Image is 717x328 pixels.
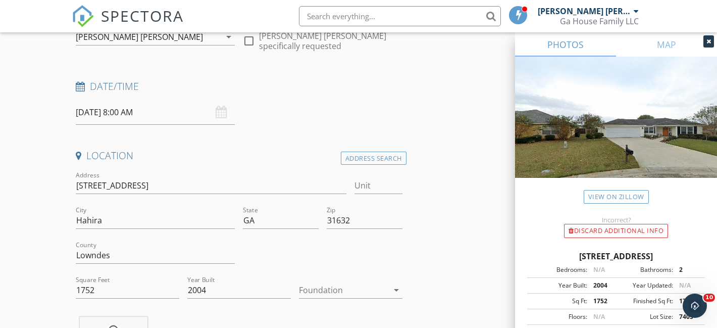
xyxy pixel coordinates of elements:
[76,32,203,41] div: [PERSON_NAME] [PERSON_NAME]
[530,312,587,321] div: Floors:
[341,152,406,165] div: Address Search
[515,57,717,202] img: streetview
[101,5,184,26] span: SPECTORA
[530,281,587,290] div: Year Built:
[527,250,705,262] div: [STREET_ADDRESS]
[673,312,702,321] div: 7405
[616,312,673,321] div: Lot Size:
[679,281,691,290] span: N/A
[587,281,616,290] div: 2004
[76,80,402,93] h4: Date/Time
[593,312,605,321] span: N/A
[616,265,673,274] div: Bathrooms:
[530,297,587,306] div: Sq Ft:
[673,265,702,274] div: 2
[616,297,673,306] div: Finished Sq Ft:
[530,265,587,274] div: Bedrooms:
[299,6,501,26] input: Search everything...
[673,297,702,306] div: 1752
[616,281,673,290] div: Year Updated:
[703,294,715,302] span: 10
[223,31,235,43] i: arrow_drop_down
[564,224,668,238] div: Discard Additional info
[587,297,616,306] div: 1752
[683,294,707,318] iframe: Intercom live chat
[72,5,94,27] img: The Best Home Inspection Software - Spectora
[593,265,605,274] span: N/A
[259,31,402,51] label: [PERSON_NAME] [PERSON_NAME] specifically requested
[390,284,402,296] i: arrow_drop_down
[72,14,184,35] a: SPECTORA
[76,100,235,125] input: Select date
[76,149,402,162] h4: Location
[515,216,717,224] div: Incorrect?
[560,16,639,26] div: Ga House Family LLC
[538,6,631,16] div: [PERSON_NAME] [PERSON_NAME]
[515,32,616,57] a: PHOTOS
[616,32,717,57] a: MAP
[584,190,649,204] a: View on Zillow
